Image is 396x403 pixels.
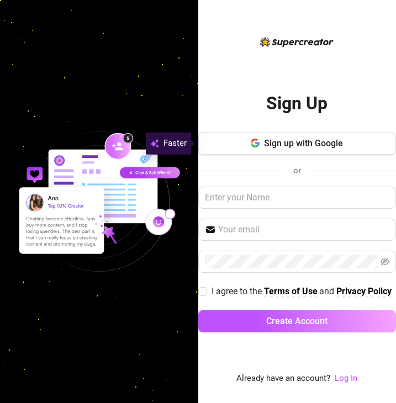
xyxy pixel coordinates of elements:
[264,286,318,298] a: Terms of Use
[335,373,357,383] a: Log In
[293,166,301,176] span: or
[236,372,330,385] span: Already have an account?
[319,286,336,296] span: and
[336,286,392,298] a: Privacy Policy
[264,138,343,149] span: Sign up with Google
[264,286,318,296] strong: Terms of Use
[266,316,328,326] span: Create Account
[150,137,159,150] img: svg%3e
[218,223,390,236] input: Your email
[381,257,389,266] span: eye-invisible
[336,286,392,296] strong: Privacy Policy
[260,37,334,47] img: logo-BBDzfeDw.svg
[335,372,357,385] a: Log In
[266,92,328,115] h2: Sign Up
[163,137,187,150] span: Faster
[212,286,264,296] span: I agree to the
